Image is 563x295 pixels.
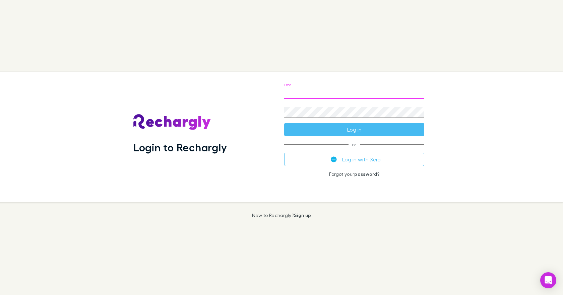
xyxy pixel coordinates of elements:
div: Open Intercom Messenger [540,272,556,288]
img: Rechargly's Logo [133,114,211,130]
p: Forgot your ? [284,171,424,177]
button: Log in [284,123,424,136]
h1: Login to Rechargly [133,141,227,154]
img: Xero's logo [331,156,337,162]
p: New to Rechargly? [252,213,311,218]
button: Log in with Xero [284,153,424,166]
a: Sign up [294,212,311,218]
a: password [354,171,377,177]
label: Email [284,82,293,87]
